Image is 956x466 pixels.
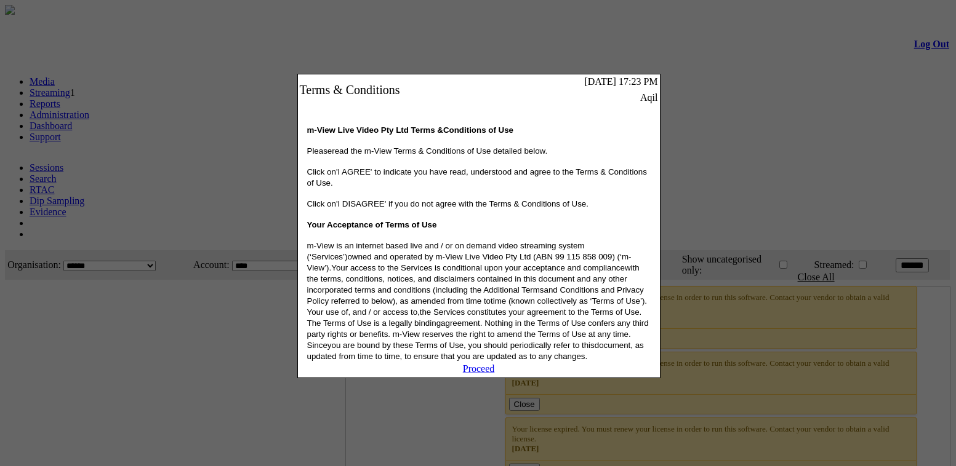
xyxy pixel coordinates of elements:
span: Your Acceptance of Terms of Use [307,220,437,229]
a: Proceed [463,363,495,374]
td: Aqil [507,92,658,104]
span: Click on'I AGREE' to indicate you have read, understood and agree to the Terms & Conditions of Use. [307,167,647,188]
span: Pleaseread the m-View Terms & Conditions of Use detailed below. [307,146,548,156]
span: Click on'I DISAGREE' if you do not agree with the Terms & Conditions of Use. [307,199,588,208]
td: [DATE] 17:23 PM [507,76,658,88]
span: m-View Live Video Pty Ltd Terms &Conditions of Use [307,125,513,135]
span: m-View is an internet based live and / or on demand video streaming system (‘Services’)owned and ... [307,241,649,361]
div: Terms & Conditions [300,83,505,97]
